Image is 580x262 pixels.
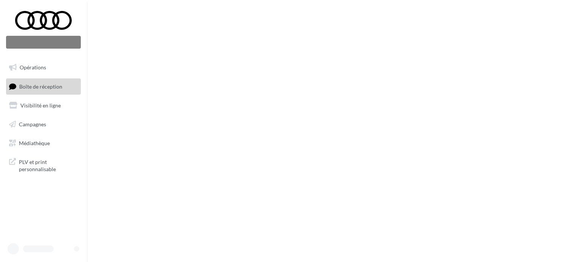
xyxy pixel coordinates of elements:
a: PLV et print personnalisable [5,154,82,176]
a: Opérations [5,60,82,75]
a: Visibilité en ligne [5,98,82,113]
span: PLV et print personnalisable [19,157,78,173]
span: Visibilité en ligne [20,102,61,109]
span: Campagnes [19,121,46,127]
span: Boîte de réception [19,83,62,89]
span: Opérations [20,64,46,70]
a: Boîte de réception [5,78,82,95]
a: Campagnes [5,116,82,132]
a: Médiathèque [5,135,82,151]
div: Nouvelle campagne [6,36,81,49]
span: Médiathèque [19,139,50,146]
